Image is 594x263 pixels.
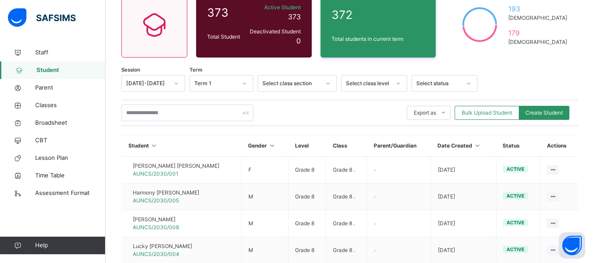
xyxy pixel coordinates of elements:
span: Harmony [PERSON_NAME] [133,189,199,197]
span: Active Student [248,4,301,11]
span: AUNCS/2030/001 [133,170,179,177]
span: active [507,246,525,252]
i: Sort in Ascending Order [268,142,276,149]
span: AUNCS/2030/004 [133,251,179,257]
td: F [241,157,288,184]
td: M [241,184,288,210]
span: 179 [508,28,567,38]
span: Term [189,66,202,74]
td: [DATE] [431,157,496,184]
span: Deactivated Student [248,28,301,36]
img: safsims [8,8,76,27]
span: Staff [35,48,106,57]
span: Help [35,241,105,250]
span: AUNCS/2030/008 [133,224,179,231]
span: Student [36,66,106,75]
th: Class [326,135,367,157]
span: [DEMOGRAPHIC_DATA] [508,14,567,22]
span: AUNCS/2030/005 [133,197,179,204]
span: Assessment Format [35,189,106,198]
div: Total Student [205,31,246,43]
div: Select class section [262,79,321,87]
td: Grade 8 . [326,210,367,237]
span: Time Table [35,171,106,180]
div: Term 1 [194,79,237,87]
span: CBT [35,136,106,145]
th: Parent/Guardian [367,135,431,157]
span: Broadsheet [35,119,106,127]
td: Grade 8 [288,157,326,184]
span: Parent [35,83,106,92]
span: [DEMOGRAPHIC_DATA] [508,38,567,46]
span: Bulk Upload Student [462,109,512,117]
td: Grade 8 . [326,184,367,210]
td: [DATE] [431,210,496,237]
span: Session [121,66,140,74]
th: Level [288,135,326,157]
span: [PERSON_NAME] [133,216,179,223]
span: [PERSON_NAME] [PERSON_NAME] [133,162,219,170]
th: Gender [241,135,288,157]
td: Grade 8 [288,210,326,237]
span: active [507,166,525,172]
button: Open asap [559,232,585,259]
i: Sort in Ascending Order [150,142,158,149]
th: Date Created [431,135,496,157]
span: Lucky [PERSON_NAME] [133,242,192,250]
span: Classes [35,101,106,110]
span: active [507,220,525,226]
th: Status [496,135,540,157]
span: 373 [207,4,244,21]
td: Grade 8 . [326,157,367,184]
span: Export as [414,109,436,117]
span: 0 [296,36,301,45]
span: Total students in current term [332,35,425,43]
td: Grade 8 [288,184,326,210]
td: M [241,210,288,237]
div: Select status [416,79,461,87]
div: Select class level [346,79,391,87]
span: 193 [508,4,567,14]
span: 373 [288,12,301,21]
th: Actions [540,135,578,157]
span: Create Student [525,109,563,117]
div: [DATE]-[DATE] [126,79,169,87]
span: 372 [332,6,425,23]
td: [DATE] [431,184,496,210]
span: Lesson Plan [35,154,106,162]
th: Student [122,135,242,157]
i: Sort in Ascending Order [474,142,481,149]
span: active [507,193,525,199]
